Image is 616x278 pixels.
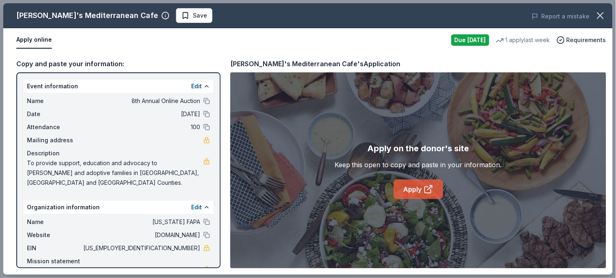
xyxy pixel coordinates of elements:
[16,31,52,49] button: Apply online
[496,35,550,45] div: 1 apply last week
[16,9,158,22] div: [PERSON_NAME]'s Mediterranean Cafe
[82,96,200,106] span: 8th Annual Online Auction
[27,122,82,132] span: Attendance
[27,243,82,253] span: EIN
[27,230,82,240] span: Website
[27,217,82,227] span: Name
[193,11,207,20] span: Save
[451,34,489,46] div: Due [DATE]
[16,58,221,69] div: Copy and paste your information:
[27,96,82,106] span: Name
[532,11,590,21] button: Report a mistake
[27,256,210,266] div: Mission statement
[394,179,443,199] a: Apply
[27,135,82,145] span: Mailing address
[27,148,210,158] div: Description
[557,35,606,45] button: Requirements
[230,58,401,69] div: [PERSON_NAME]'s Mediterranean Cafe's Application
[191,202,202,212] button: Edit
[27,158,203,188] span: To provide support, education and advocacy to [PERSON_NAME] and adoptive families in [GEOGRAPHIC_...
[176,8,212,23] button: Save
[82,230,200,240] span: [DOMAIN_NAME]
[335,160,502,170] div: Keep this open to copy and paste in your information.
[82,122,200,132] span: 100
[27,109,82,119] span: Date
[82,217,200,227] span: [US_STATE] FAPA
[24,201,213,214] div: Organization information
[24,80,213,93] div: Event information
[82,109,200,119] span: [DATE]
[368,142,469,155] div: Apply on the donor's site
[567,35,606,45] span: Requirements
[191,81,202,91] button: Edit
[82,243,200,253] span: [US_EMPLOYER_IDENTIFICATION_NUMBER]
